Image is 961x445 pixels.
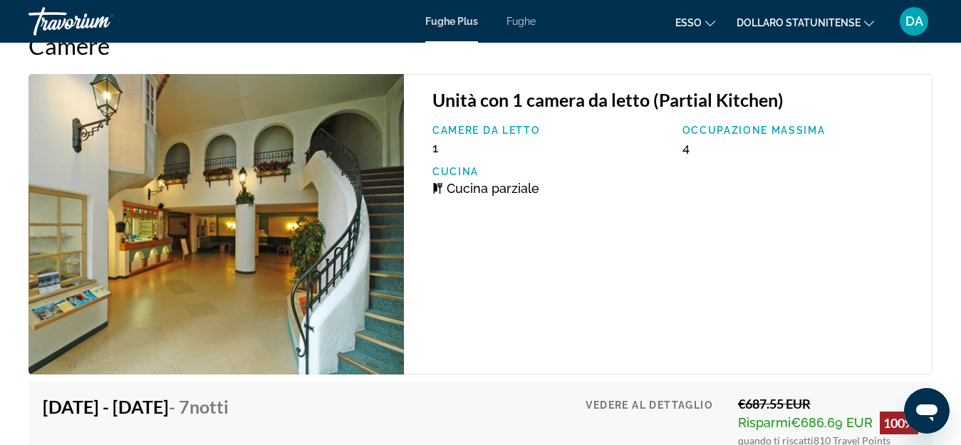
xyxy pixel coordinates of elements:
[432,125,667,136] p: Camere da letto
[738,396,918,412] div: €687.55 EUR
[507,16,536,27] a: Fughe
[895,6,933,36] button: Menu utente
[189,396,229,417] span: notti
[675,12,715,33] button: Cambia lingua
[682,140,690,155] span: 4
[43,396,241,417] h4: [DATE] - [DATE]
[28,3,171,40] a: Travorio
[432,140,438,155] span: 1
[791,415,873,430] span: €686.69 EUR
[737,12,874,33] button: Cambia valuta
[169,396,229,417] span: - 7
[738,415,791,430] span: Risparmi
[904,388,950,434] iframe: Pulsante per aprire la finestra di messaggistica
[682,125,918,136] p: Occupazione massima
[425,16,478,27] a: Fughe Plus
[880,412,918,434] div: 100%
[28,31,933,60] h2: Camere
[432,166,667,177] p: Cucina
[675,17,702,28] font: Esso
[447,181,539,196] span: Cucina parziale
[432,89,918,110] h3: Unità con 1 camera da letto (Partial Kitchen)
[737,17,861,28] font: Dollaro statunitense
[28,74,404,375] img: Kurzwest Residence
[905,14,923,28] font: DA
